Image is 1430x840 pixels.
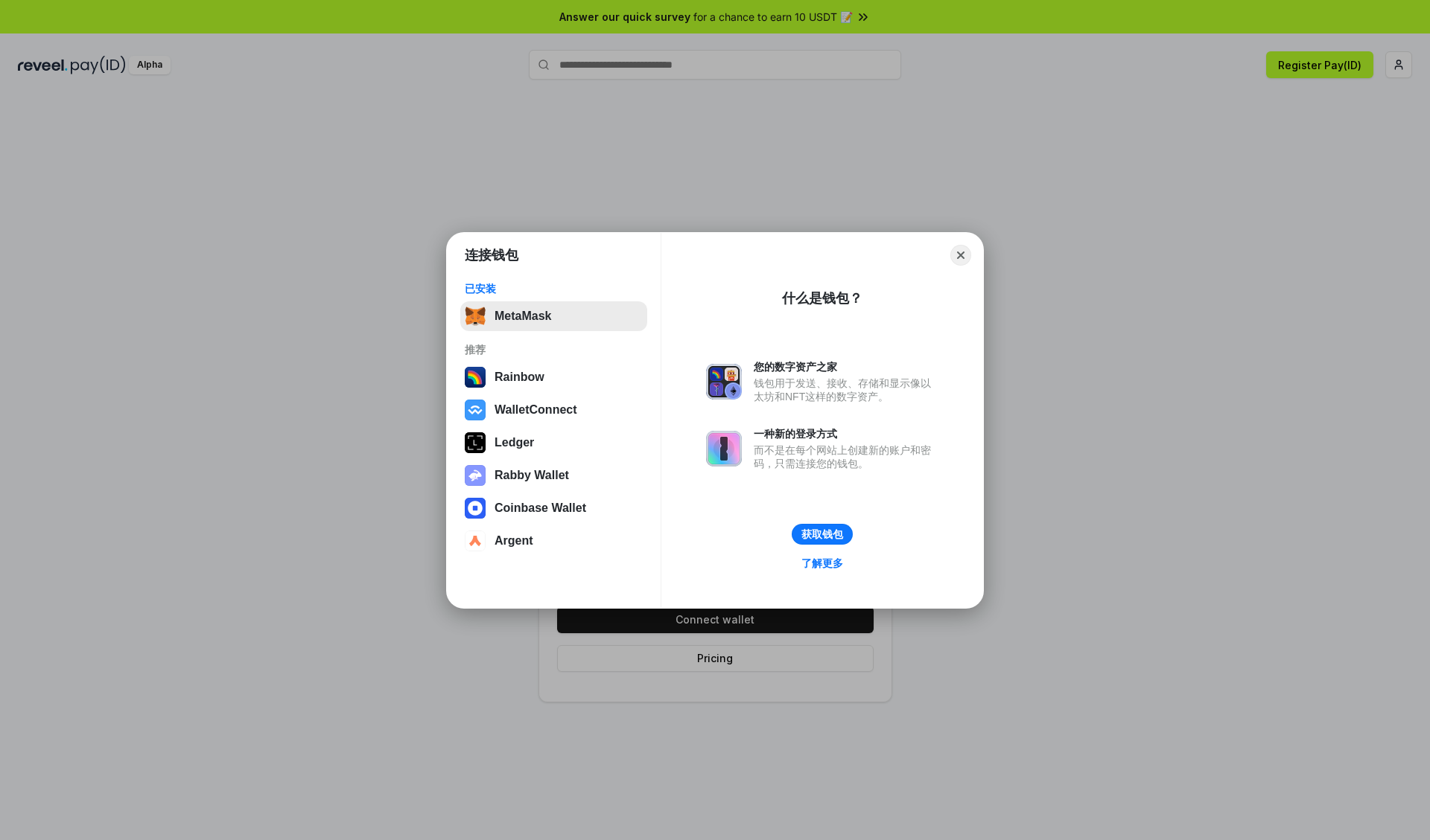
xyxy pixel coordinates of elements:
[465,530,486,551] img: svg+xml,%3Csvg%20width%3D%2228%22%20height%3D%2228%22%20viewBox%3D%220%200%2028%2028%22%20fill%3D...
[465,343,643,356] div: 推荐
[495,534,533,548] div: Argent
[460,301,647,331] button: MetaMask
[792,554,852,573] a: 了解更多
[460,526,647,556] button: Argent
[465,400,486,420] img: svg+xml,%3Csvg%20width%3D%2228%22%20height%3D%2228%22%20viewBox%3D%220%200%2028%2028%22%20fill%3D...
[495,469,569,482] div: Rabby Wallet
[782,289,862,307] div: 什么是钱包？
[950,245,971,266] button: Close
[465,367,486,388] img: svg+xml,%3Csvg%20width%3D%22120%22%20height%3D%22120%22%20viewBox%3D%220%200%20120%20120%22%20fil...
[706,431,742,467] img: svg+xml,%3Csvg%20xmlns%3D%22http%3A%2F%2Fwww.w3.org%2F2000%2Fsvg%22%20fill%3D%22none%22%20viewBox...
[706,364,742,400] img: svg+xml,%3Csvg%20xmlns%3D%22http%3A%2F%2Fwww.w3.org%2F2000%2Fsvg%22%20fill%3D%22none%22%20viewBox...
[801,528,843,541] div: 获取钱包
[495,436,534,449] div: Ledger
[495,501,586,515] div: Coinbase Wallet
[801,557,843,570] div: 了解更多
[754,427,938,440] div: 一种新的登录方式
[465,465,486,486] img: svg+xml,%3Csvg%20xmlns%3D%22http%3A%2F%2Fwww.w3.org%2F2000%2Fsvg%22%20fill%3D%22none%22%20viewBox...
[495,310,551,323] div: MetaMask
[465,246,518,264] h1: 连接钱包
[465,432,486,453] img: svg+xml,%3Csvg%20xmlns%3D%22http%3A%2F%2Fwww.w3.org%2F2000%2Fsvg%22%20width%3D%2228%22%20height%3...
[495,371,544,384] div: Rainbow
[754,360,938,373] div: 您的数字资产之家
[465,306,486,327] img: svg+xml,%3Csvg%20fill%3D%22none%22%20height%3D%2233%22%20viewBox%3D%220%200%2035%2033%22%20width%...
[465,498,486,519] img: svg+xml,%3Csvg%20width%3D%2228%22%20height%3D%2228%22%20viewBox%3D%220%200%2028%2028%22%20fill%3D...
[460,493,647,523] button: Coinbase Wallet
[792,524,853,545] button: 获取钱包
[460,362,647,392] button: Rainbow
[460,395,647,425] button: WalletConnect
[754,376,938,403] div: 钱包用于发送、接收、存储和显示像以太坊和NFT这样的数字资产。
[460,461,647,490] button: Rabby Wallet
[495,403,577,417] div: WalletConnect
[754,443,938,470] div: 而不是在每个网站上创建新的账户和密码，只需连接您的钱包。
[465,282,643,295] div: 已安装
[460,428,647,458] button: Ledger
